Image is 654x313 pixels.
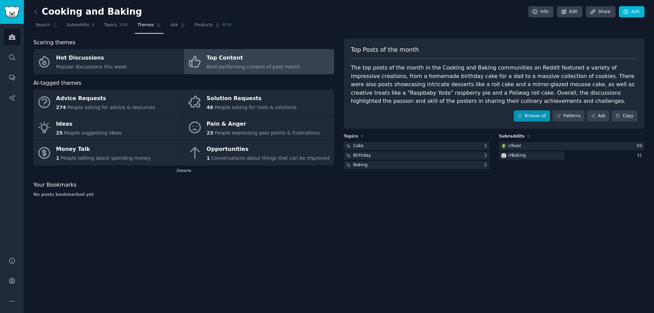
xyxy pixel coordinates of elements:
span: People talking about spending money [61,155,151,161]
span: Top Posts of the month [351,46,419,54]
div: Money Talk [56,144,151,155]
span: Topics [344,134,358,140]
div: 1 [484,143,489,149]
span: 46 [207,105,213,110]
img: GummySearch logo [4,6,20,18]
a: Ask [168,20,188,34]
a: Subreddits9 [64,20,97,34]
span: Search [36,22,50,28]
div: 31 [637,153,644,159]
span: 9 [92,22,95,28]
span: Conversations about things that can be improved [211,155,330,161]
div: 1 [484,153,489,159]
div: Birthday [353,153,371,159]
a: Cake1 [344,142,489,151]
div: The top posts of the month in the Cooking and Baking communities on Reddit featured a variety of ... [351,64,637,106]
span: People expressing pain points & frustrations [214,130,320,136]
a: Opportunities1Conversations about things that can be improved [184,140,334,166]
div: 2 more [33,166,334,176]
a: Info [528,6,554,18]
span: Themes [137,22,154,28]
span: 200 [119,22,128,28]
span: Subreddits [499,134,525,140]
a: Share [586,6,615,18]
span: Popular discussions this week [56,64,127,69]
a: Themes [135,20,163,34]
a: Baking1 [344,161,489,170]
a: Patterns [552,110,585,122]
a: Edit [557,6,582,18]
a: foodr/food69 [499,142,645,151]
div: Cake [353,143,363,149]
div: Advice Requests [56,93,155,104]
a: Advice Requests274People asking for advice & resources [33,90,184,115]
a: Browse all [514,110,550,122]
div: Baking [353,162,368,168]
span: People asking for tools & solutions [214,105,296,110]
span: People suggesting ideas [64,130,122,136]
div: Ideas [56,119,122,129]
div: Hot Discussions [56,53,127,64]
a: Pain & Anger23People expressing pain points & frustrations [184,115,334,140]
a: Add [619,6,644,18]
img: food [501,144,506,148]
div: r/ Baking [509,153,526,159]
span: Ask [171,22,178,28]
a: Money Talk1People talking about spending money [33,140,184,166]
button: Copy [612,110,637,122]
div: 69 [637,143,644,149]
span: 9 [527,134,530,139]
img: Baking [501,153,506,158]
div: No posts bookmarked yet [33,192,334,198]
a: Birthday1 [344,152,489,160]
a: Hot DiscussionsPopular discussions this week [33,49,184,74]
span: 25 [56,130,63,136]
span: 1 [207,155,210,161]
div: Solution Requests [207,93,297,104]
span: AI-tagged themes [33,79,81,88]
a: Ideas25People suggesting ideas [33,115,184,140]
a: Bakingr/Baking31 [499,152,645,160]
h2: Cooking and Baking [33,6,142,17]
div: Top Content [207,53,300,64]
span: 274 [56,105,66,110]
span: Your Bookmarks [33,181,77,189]
div: 1 [484,162,489,168]
span: People asking for advice & resources [67,105,155,110]
a: Search [33,20,60,34]
a: Ask [587,110,609,122]
a: Topics200 [102,20,130,34]
span: 1 [56,155,60,161]
a: Solution Requests46People asking for tools & solutions [184,90,334,115]
span: Best-performing content of past month [207,64,300,69]
span: Products [195,22,213,28]
a: Products874 [192,20,233,34]
a: Top ContentBest-performing content of past month [184,49,334,74]
span: 23 [207,130,213,136]
span: Subreddits [67,22,89,28]
span: Scoring themes [33,38,75,47]
div: Pain & Anger [207,119,320,129]
span: 874 [222,22,231,28]
div: r/ food [509,143,521,149]
span: Topics [104,22,116,28]
span: 3 [361,134,363,139]
div: Opportunities [207,144,330,155]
